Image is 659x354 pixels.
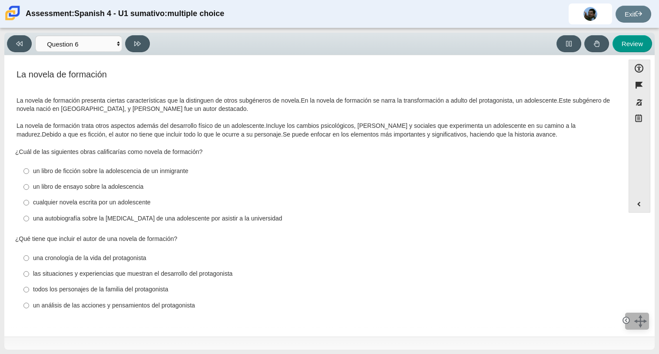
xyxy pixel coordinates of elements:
thspan: Assessment: [26,8,74,19]
h3: La novela de formación [17,70,612,79]
button: Expand menu. Displays the button labels. [629,196,650,212]
button: Open Accessibility Menu [629,60,650,77]
div: un libro de ensayo sobre la adolescencia [33,183,609,191]
thspan: Incluye los cambios psicológicos, [PERSON_NAME] y sociales que experimenta un adolescente en su c... [17,122,576,138]
button: Raise Your Hand [584,35,609,52]
a: Carmen School of Science & Technology [3,16,22,23]
button: Toggle response masking [629,94,650,111]
div: ¿Cuál de las siguientes obras calificarías como novela de formación? [15,148,613,157]
div: Assessment items [9,60,620,333]
div: Click and hold and drag to move the toolbar. [633,314,648,329]
thspan: La novela de formación trata otros aspectos además del desarrollo físico de un adolescente. [17,122,266,130]
thspan: Spanish 4 - U1 sumativo: [74,8,167,19]
thspan: La novela de formación presenta ciertas características que la distinguen de otros subgéneros de ... [17,97,301,104]
button: Notepad [629,111,650,129]
img: Carmen School of Science & Technology [3,4,22,22]
thspan: multiple choice [167,8,224,19]
div: cualquier novela escrita por un adolescente [33,198,609,207]
div: Click to open the toolbar. [621,315,632,326]
div: todos los personajes de la familia del protagonista [33,285,609,294]
a: Exit [616,6,651,23]
button: Review [613,35,652,52]
thspan: Debido a que es ficción, el autor no tiene que incluir todo lo que le ocurre a su personaje. [42,130,283,138]
div: un libro de ficción sobre la adolescencia de un inmigrante [33,167,609,176]
div: las situaciones y experiencias que muestran el desarrollo del protagonista [33,270,609,278]
button: Flag item [629,77,650,94]
div: una autobiografía sobre la [MEDICAL_DATA] de una adolescente por asistir a la universidad [33,214,609,223]
div: Click to collapse the toolbar. [626,314,633,329]
div: una cronología de la vida del protagonista [33,254,609,263]
img: steven.atilano.Epn1Ze [583,7,597,21]
div: un análisis de las acciones y pensamientos del protagonista [33,301,609,310]
div: ¿Qué tiene que incluir el autor de una novela de formación? [15,235,613,244]
thspan: Exit [625,10,636,18]
thspan: Este subgénero de novela nació en [GEOGRAPHIC_DATA], y [PERSON_NAME] fue un autor destacado. [17,97,610,113]
thspan: Se puede enfocar en los elementos más importantes y significativos, haciendo que la historia avance. [283,130,557,138]
thspan: En la novela de formación se narra la transformación a adulto del protagonista, un adolescente. [301,97,559,104]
